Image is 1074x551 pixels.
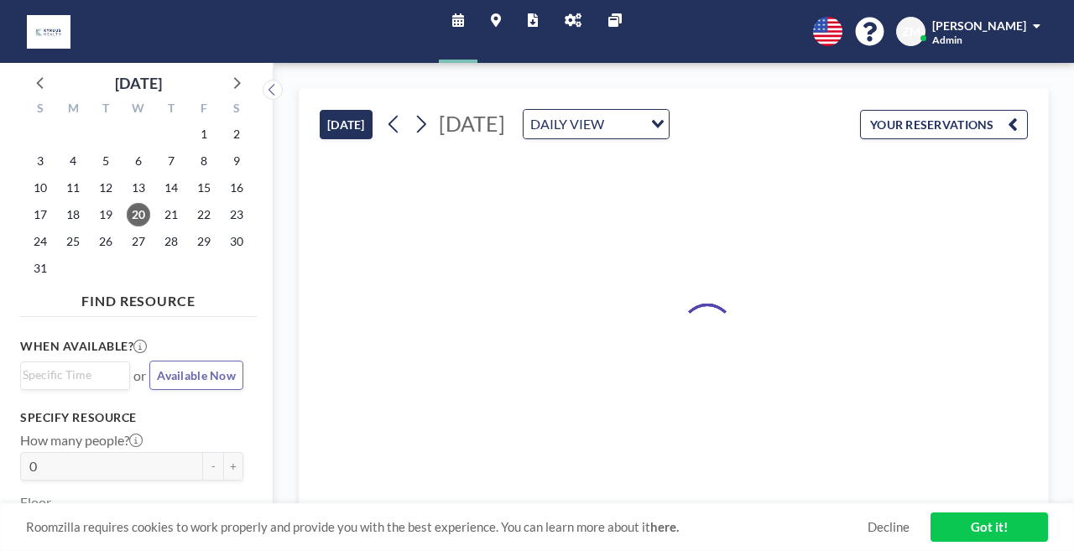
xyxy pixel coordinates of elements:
[650,519,679,534] a: here.
[157,368,236,382] span: Available Now
[225,230,248,253] span: Saturday, August 30, 2025
[127,230,150,253] span: Wednesday, August 27, 2025
[932,34,962,46] span: Admin
[159,203,183,226] span: Thursday, August 21, 2025
[902,24,920,39] span: ZM
[159,176,183,200] span: Thursday, August 14, 2025
[61,230,85,253] span: Monday, August 25, 2025
[20,494,51,511] label: Floor
[192,203,216,226] span: Friday, August 22, 2025
[20,286,257,309] h4: FIND RESOURCE
[61,203,85,226] span: Monday, August 18, 2025
[123,99,155,121] div: W
[61,176,85,200] span: Monday, August 11, 2025
[127,176,150,200] span: Wednesday, August 13, 2025
[225,203,248,226] span: Saturday, August 23, 2025
[203,452,223,481] button: -
[127,149,150,173] span: Wednesday, August 6, 2025
[154,99,187,121] div: T
[527,113,607,135] span: DAILY VIEW
[94,230,117,253] span: Tuesday, August 26, 2025
[932,18,1026,33] span: [PERSON_NAME]
[149,361,243,390] button: Available Now
[20,432,143,449] label: How many people?
[24,99,57,121] div: S
[868,519,910,535] a: Decline
[159,230,183,253] span: Thursday, August 28, 2025
[29,257,52,280] span: Sunday, August 31, 2025
[23,366,120,384] input: Search for option
[439,111,505,136] span: [DATE]
[192,230,216,253] span: Friday, August 29, 2025
[192,149,216,173] span: Friday, August 8, 2025
[26,519,868,535] span: Roomzilla requires cookies to work properly and provide you with the best experience. You can lea...
[192,176,216,200] span: Friday, August 15, 2025
[21,362,129,387] div: Search for option
[320,110,373,139] button: [DATE]
[115,71,162,95] div: [DATE]
[133,367,146,384] span: or
[524,110,669,138] div: Search for option
[225,176,248,200] span: Saturday, August 16, 2025
[609,113,641,135] input: Search for option
[187,99,220,121] div: F
[57,99,90,121] div: M
[29,203,52,226] span: Sunday, August 17, 2025
[931,512,1048,542] a: Got it!
[29,230,52,253] span: Sunday, August 24, 2025
[225,149,248,173] span: Saturday, August 9, 2025
[223,452,243,481] button: +
[192,122,216,146] span: Friday, August 1, 2025
[29,176,52,200] span: Sunday, August 10, 2025
[90,99,123,121] div: T
[61,149,85,173] span: Monday, August 4, 2025
[159,149,183,173] span: Thursday, August 7, 2025
[220,99,253,121] div: S
[29,149,52,173] span: Sunday, August 3, 2025
[20,410,243,425] h3: Specify resource
[94,176,117,200] span: Tuesday, August 12, 2025
[127,203,150,226] span: Wednesday, August 20, 2025
[860,110,1028,139] button: YOUR RESERVATIONS
[94,203,117,226] span: Tuesday, August 19, 2025
[27,15,70,49] img: organization-logo
[94,149,117,173] span: Tuesday, August 5, 2025
[225,122,248,146] span: Saturday, August 2, 2025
